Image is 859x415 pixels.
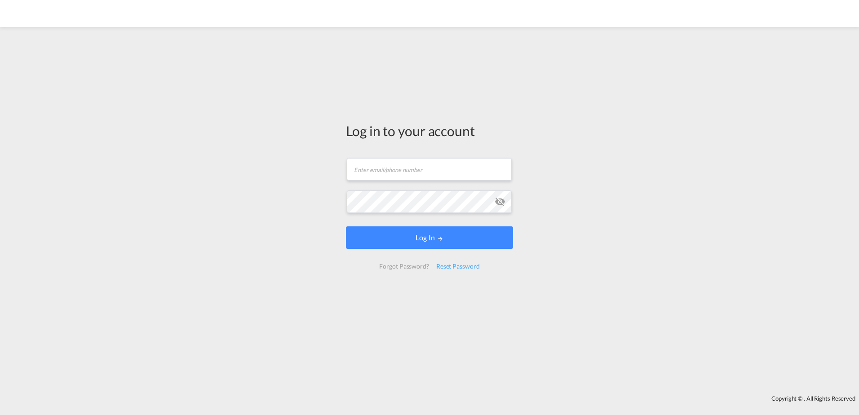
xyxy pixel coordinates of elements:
[347,158,512,181] input: Enter email/phone number
[433,258,483,274] div: Reset Password
[346,121,513,140] div: Log in to your account
[495,196,505,207] md-icon: icon-eye-off
[346,226,513,249] button: LOGIN
[376,258,432,274] div: Forgot Password?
